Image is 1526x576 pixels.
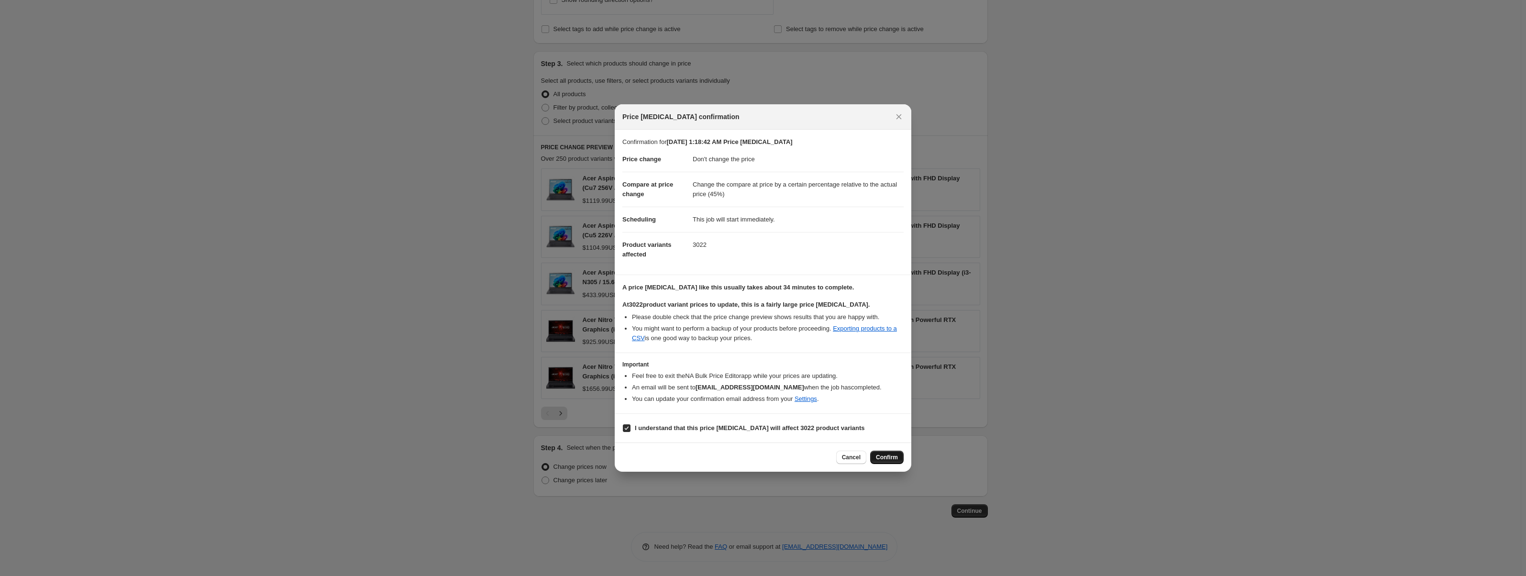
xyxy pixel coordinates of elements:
span: Cancel [842,454,861,461]
dd: Change the compare at price by a certain percentage relative to the actual price (45%) [693,172,904,207]
h3: Important [622,361,904,368]
b: I understand that this price [MEDICAL_DATA] will affect 3022 product variants [635,424,865,432]
button: Cancel [836,451,866,464]
b: [DATE] 1:18:42 AM Price [MEDICAL_DATA] [666,138,792,145]
span: Product variants affected [622,241,672,258]
b: A price [MEDICAL_DATA] like this usually takes about 34 minutes to complete. [622,284,854,291]
b: At 3022 product variant prices to update, this is a fairly large price [MEDICAL_DATA]. [622,301,870,308]
a: Exporting products to a CSV [632,325,897,342]
li: You might want to perform a backup of your products before proceeding. is one good way to backup ... [632,324,904,343]
a: Settings [795,395,817,402]
dd: This job will start immediately. [693,207,904,232]
button: Close [892,110,906,123]
span: Scheduling [622,216,656,223]
p: Confirmation for [622,137,904,147]
li: You can update your confirmation email address from your . [632,394,904,404]
li: Feel free to exit the NA Bulk Price Editor app while your prices are updating. [632,371,904,381]
span: Price change [622,155,661,163]
span: Confirm [876,454,898,461]
span: Compare at price change [622,181,673,198]
li: An email will be sent to when the job has completed . [632,383,904,392]
li: Please double check that the price change preview shows results that you are happy with. [632,312,904,322]
span: Price [MEDICAL_DATA] confirmation [622,112,740,122]
dd: 3022 [693,232,904,257]
dd: Don't change the price [693,147,904,172]
b: [EMAIL_ADDRESS][DOMAIN_NAME] [696,384,804,391]
button: Confirm [870,451,904,464]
